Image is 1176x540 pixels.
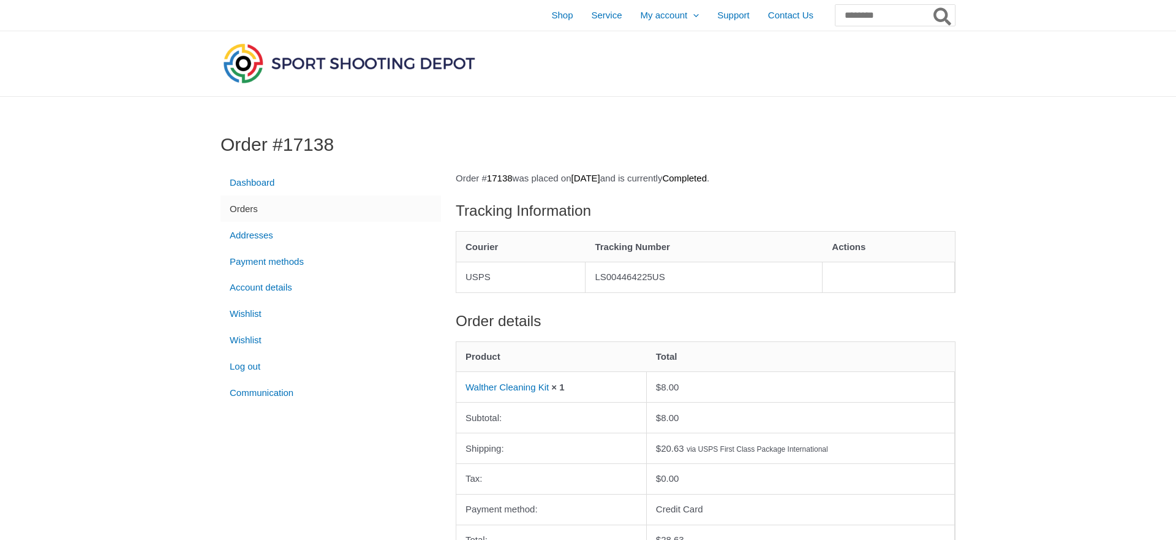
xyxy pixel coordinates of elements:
[466,241,498,252] span: Courier
[221,40,478,86] img: Sport Shooting Depot
[221,301,441,327] a: Wishlist
[662,173,707,183] mark: Completed
[656,443,684,454] span: 20.63
[931,5,955,26] button: Search
[647,342,955,372] th: Total
[487,173,513,183] mark: 17138
[221,275,441,301] a: Account details
[595,241,670,252] span: Tracking Number
[456,262,586,292] td: USPS
[221,134,956,156] h1: Order #17138
[221,353,441,379] a: Log out
[456,402,647,433] th: Subtotal:
[221,248,441,275] a: Payment methods
[221,170,441,196] a: Dashboard
[687,445,828,454] small: via USPS First Class Package International
[571,173,600,183] mark: [DATE]
[456,494,647,525] th: Payment method:
[586,262,823,292] td: LS004464225US
[656,382,679,392] bdi: 8.00
[221,196,441,222] a: Orders
[656,382,661,392] span: $
[656,413,679,423] span: 8.00
[221,379,441,406] a: Communication
[456,433,647,463] th: Shipping:
[456,463,647,494] th: Tax:
[456,201,956,221] h2: Tracking Information
[656,443,661,454] span: $
[456,170,956,187] p: Order # was placed on and is currently .
[456,311,956,331] h2: Order details
[656,473,661,484] span: $
[823,232,955,262] th: Actions
[221,170,441,406] nav: Account pages
[221,327,441,354] a: Wishlist
[656,473,679,484] span: 0.00
[456,342,647,372] th: Product
[551,382,564,392] strong: × 1
[221,222,441,248] a: Addresses
[466,382,549,392] a: Walther Cleaning Kit
[647,494,955,525] td: Credit Card
[656,413,661,423] span: $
